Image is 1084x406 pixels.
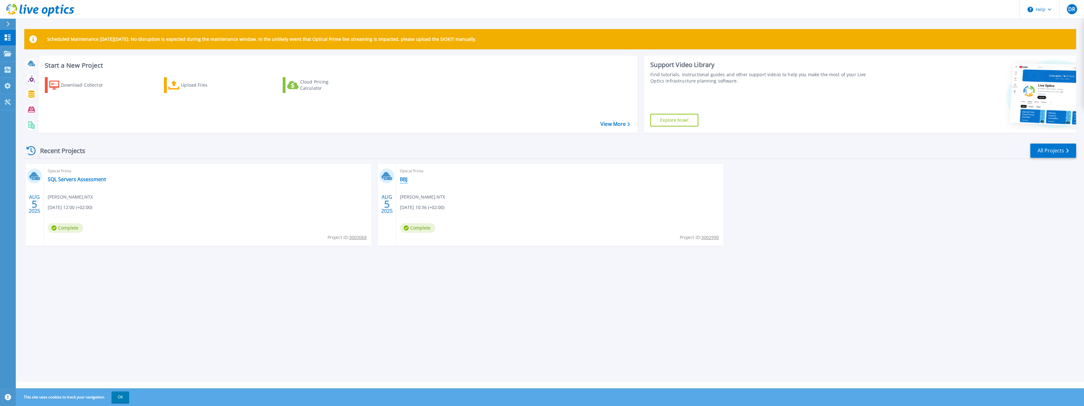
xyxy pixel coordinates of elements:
a: All Projects [1030,144,1076,158]
a: View More [600,121,630,127]
tcxspan: Call 3003068 via 3CX [349,234,367,240]
div: Upload Files [181,79,232,91]
span: 5 [32,201,37,207]
span: 5 [384,201,390,207]
span: Project ID: [680,234,719,241]
span: [PERSON_NAME] , NTX [400,194,445,200]
span: Optical Prime [48,168,368,175]
a: Explore Now! [650,114,698,126]
span: [DATE] 12:00 (+02:00) [48,204,92,211]
a: Download Collector [45,77,115,93]
p: Scheduled Maintenance [DATE][DATE]: No disruption is expected during the maintenance window. In t... [47,37,476,42]
div: Recent Projects [24,143,94,158]
span: This site uses cookies to track your navigation. [17,391,129,403]
span: [DATE] 10:36 (+02:00) [400,204,444,211]
span: Complete [400,223,435,233]
span: DR [1068,7,1075,12]
h3: Start a New Project [45,62,629,69]
a: Upload Files [164,77,234,93]
span: Optical Prime [400,168,720,175]
button: OK [111,391,129,403]
div: AUG 2025 [28,193,40,216]
div: AUG 2025 [381,193,393,216]
div: Find tutorials, instructional guides and other support videos to help you make the most of your L... [650,71,876,84]
a: SQL Servers Assessment [48,176,106,182]
div: Cloud Pricing Calculator [300,79,351,91]
div: Support Video Library [650,61,876,69]
a: Cloud Pricing Calculator [283,77,353,93]
span: Complete [48,223,83,233]
span: [PERSON_NAME] , NTX [48,194,93,200]
tcxspan: Call 3002990 via 3CX [701,234,719,240]
a: BBJ [400,176,407,182]
span: Project ID: [328,234,367,241]
div: Download Collector [61,79,111,91]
